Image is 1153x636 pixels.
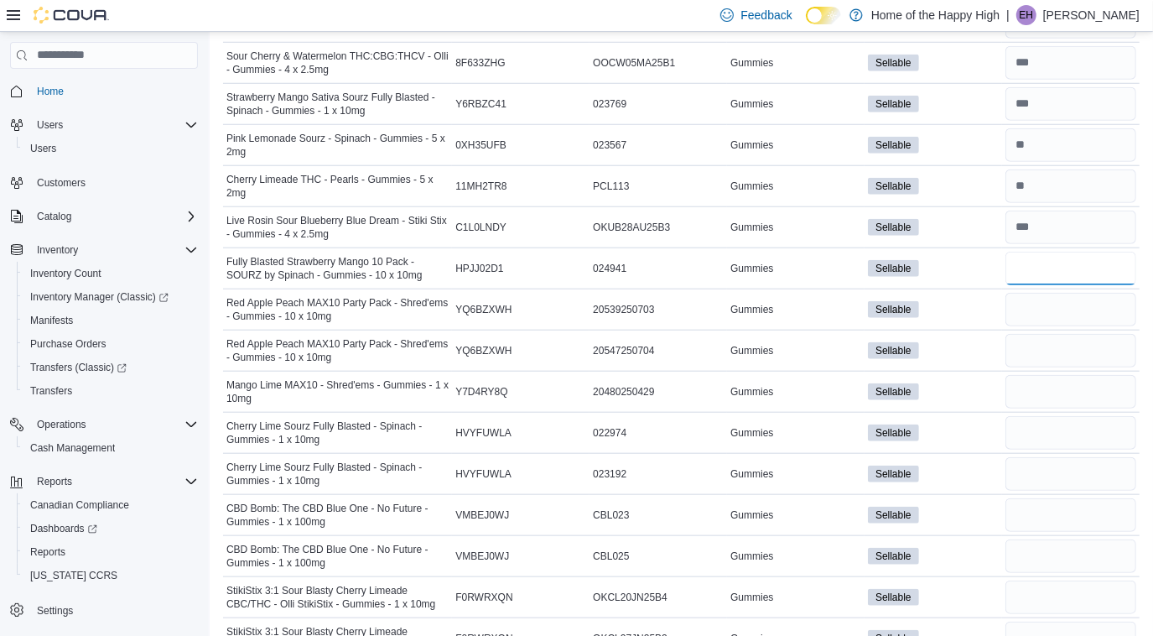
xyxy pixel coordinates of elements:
span: Cherry Lime Sourz Fully Blasted - Spinach - Gummies - 1 x 10mg [226,420,449,446]
button: Canadian Compliance [17,493,205,517]
span: Manifests [30,314,73,327]
span: Gummies [730,303,773,316]
button: Users [30,115,70,135]
button: Operations [30,414,93,435]
span: F0RWRXQN [455,591,512,604]
div: 20539250703 [589,300,727,320]
span: Gummies [730,344,773,357]
button: Inventory [30,240,85,260]
span: Gummies [730,467,773,481]
span: Sellable [868,383,919,400]
span: CBD Bomb: The CBD Blue One - No Future - Gummies - 1 x 100mg [226,502,449,529]
div: Evelyn Horner [1016,5,1036,25]
a: Customers [30,173,92,193]
span: Sellable [875,549,911,564]
span: Dashboards [23,519,198,539]
div: PCL113 [589,176,727,196]
span: Red Apple Peach MAX10 Party Pack - Shred'ems - Gummies - 10 x 10mg [226,296,449,323]
span: Gummies [730,221,773,234]
div: 024941 [589,258,727,279]
span: Gummies [730,426,773,440]
button: Catalog [30,206,78,227]
a: Manifests [23,310,80,331]
span: Operations [30,414,198,435]
span: Home [30,81,198,102]
span: Sellable [868,548,919,565]
div: CBL025 [589,546,727,566]
span: Operations [37,418,86,431]
span: Gummies [730,180,773,193]
span: Settings [37,604,73,618]
span: Catalog [30,206,198,227]
a: Transfers (Classic) [17,356,205,379]
a: Dashboards [23,519,104,539]
span: Sellable [868,589,919,606]
span: Gummies [730,508,773,522]
span: Sellable [868,260,919,277]
span: Sellable [868,219,919,236]
input: Dark Mode [806,7,841,24]
button: Transfers [17,379,205,403]
div: 20480250429 [589,382,727,402]
span: Sellable [868,342,919,359]
span: Transfers [23,381,198,401]
span: Sellable [875,261,911,276]
span: Y7D4RY8Q [455,385,507,399]
a: [US_STATE] CCRS [23,566,124,586]
span: Reports [37,475,72,488]
span: Dashboards [30,522,97,535]
button: Purchase Orders [17,332,205,356]
span: Inventory Count [23,263,198,284]
div: OKUB28AU25B3 [589,217,727,237]
span: Sellable [868,301,919,318]
div: 20547250704 [589,341,727,361]
span: Cherry Limeade THC - Pearls - Gummies - 5 x 2mg [226,173,449,200]
span: Sellable [868,507,919,524]
span: Sellable [875,467,911,482]
span: StikiStix 3:1 Sour Blasty Cherry Limeade CBC/THC - Olli StikiStix - Gummies - 1 x 10mg [226,584,449,611]
a: Purchase Orders [23,334,113,354]
div: 022974 [589,423,727,443]
span: Sellable [875,302,911,317]
span: Gummies [730,262,773,275]
span: Inventory Manager (Classic) [23,287,198,307]
span: Sellable [875,55,911,70]
span: VMBEJ0WJ [455,550,509,563]
button: Customers [3,170,205,195]
a: Home [30,81,70,102]
span: Canadian Compliance [30,498,129,512]
span: Gummies [730,550,773,563]
a: Transfers (Classic) [23,357,133,378]
span: Cash Management [30,441,115,455]
a: Users [23,138,63,159]
span: Gummies [730,385,773,399]
span: Sellable [868,466,919,482]
span: Users [30,115,198,135]
a: Transfers [23,381,79,401]
a: Settings [30,601,80,621]
span: Gummies [730,56,773,70]
span: Sellable [875,96,911,112]
span: Reports [30,472,198,492]
span: Purchase Orders [30,337,106,351]
span: Gummies [730,97,773,111]
span: Live Rosin Sour Blueberry Blue Dream - Stiki Stix - Gummies - 4 x 2.5mg [226,214,449,241]
a: Inventory Manager (Classic) [17,285,205,309]
span: Sellable [875,179,911,194]
button: Reports [3,470,205,493]
span: Strawberry Mango Sativa Sourz Fully Blasted - Spinach - Gummies - 1 x 10mg [226,91,449,117]
button: Catalog [3,205,205,228]
span: Reports [30,545,65,559]
span: Sellable [868,55,919,71]
span: Inventory [30,240,198,260]
span: Sellable [875,138,911,153]
div: OKCL20JN25B4 [589,587,727,607]
span: CBD Bomb: The CBD Blue One - No Future - Gummies - 1 x 100mg [226,543,449,570]
span: Users [37,118,63,132]
span: Sellable [868,425,919,441]
span: Transfers (Classic) [30,361,127,374]
span: 11MH2TR8 [455,180,506,193]
span: Home [37,85,64,98]
a: Inventory Manager (Classic) [23,287,175,307]
span: Settings [30,599,198,620]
